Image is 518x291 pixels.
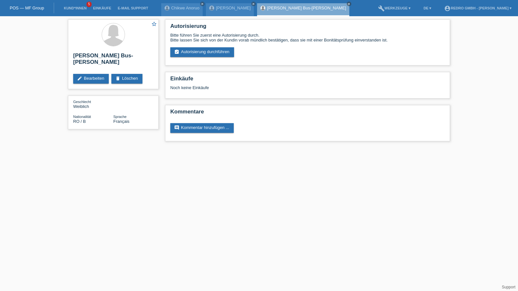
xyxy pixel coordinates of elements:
h2: Einkäufe [170,76,445,85]
span: Sprache [113,115,127,119]
h2: [PERSON_NAME] Bus-[PERSON_NAME] [73,52,153,69]
a: [PERSON_NAME] [216,6,251,10]
a: Einkäufe [90,6,114,10]
a: close [347,2,351,6]
a: Kund*innen [61,6,90,10]
i: edit [77,76,82,81]
i: build [378,5,385,12]
i: comment [174,125,179,130]
a: deleteLöschen [111,74,142,84]
a: close [200,2,205,6]
h2: Autorisierung [170,23,445,33]
a: POS — MF Group [10,6,44,10]
div: Bitte führen Sie zuerst eine Autorisierung durch. Bitte lassen Sie sich von der Kundin vorab münd... [170,33,445,42]
a: DE ▾ [420,6,434,10]
span: 5 [86,2,92,7]
i: close [347,2,351,6]
span: Rumänien / B / 17.03.2021 [73,119,86,124]
i: close [252,2,255,6]
i: star_border [151,21,157,27]
a: Chikwe Anoruo [171,6,199,10]
a: commentKommentar hinzufügen ... [170,123,234,133]
a: close [251,2,256,6]
a: buildWerkzeuge ▾ [375,6,414,10]
a: [PERSON_NAME] Bus-[PERSON_NAME] [267,6,346,10]
div: Noch keine Einkäufe [170,85,445,95]
a: E-Mail Support [115,6,152,10]
span: Geschlecht [73,100,91,104]
span: Nationalität [73,115,91,119]
a: account_circleRedro GmbH - [PERSON_NAME] ▾ [441,6,515,10]
a: star_border [151,21,157,28]
a: assignment_turned_inAutorisierung durchführen [170,47,234,57]
i: assignment_turned_in [174,49,179,54]
a: editBearbeiten [73,74,109,84]
h2: Kommentare [170,109,445,118]
i: delete [115,76,120,81]
a: Support [502,285,515,289]
div: Weiblich [73,99,113,109]
i: account_circle [444,5,451,12]
i: close [201,2,204,6]
span: Français [113,119,129,124]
